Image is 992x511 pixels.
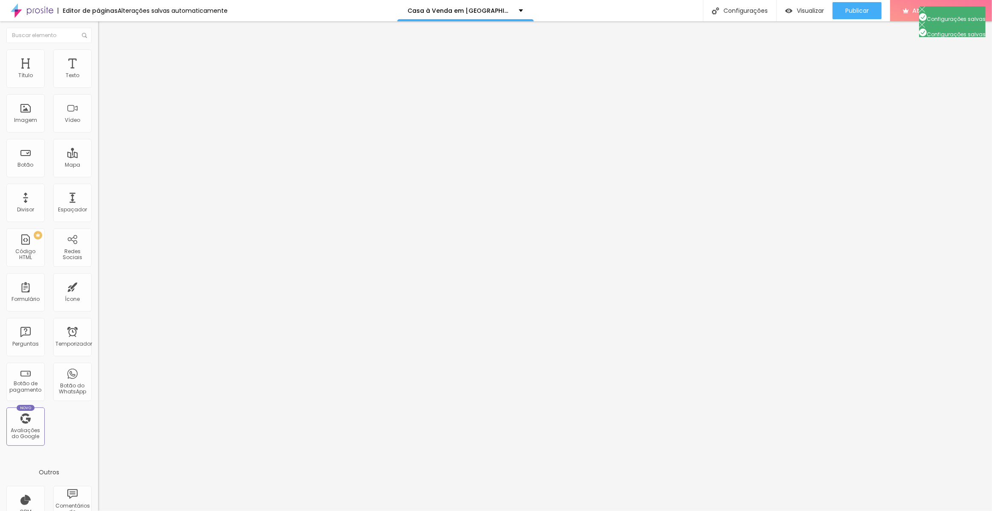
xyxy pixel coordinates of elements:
font: Vídeo [65,116,80,124]
button: Visualizar [777,2,833,19]
font: Alterações salvas automaticamente [118,6,228,15]
font: Configurações salvas [927,15,986,23]
input: Buscar elemento [6,28,92,43]
font: Texto [66,72,79,79]
font: Formulário [12,295,40,303]
img: Icone [919,22,925,28]
font: Título [18,72,33,79]
span: Configurações salvas [919,31,986,38]
font: Visualizar [797,6,824,15]
img: Ícone [82,33,87,38]
font: Redes Sociais [63,248,82,261]
font: Divisor [17,206,34,213]
font: Atualização do Fazer [912,6,979,15]
font: Botão [18,161,34,168]
img: Ícone [919,13,927,21]
img: Icone [919,29,927,36]
font: Imagem [14,116,37,124]
font: Outros [39,468,59,476]
font: Casa à Venda em [GEOGRAPHIC_DATA] – [GEOGRAPHIC_DATA] [408,6,610,15]
font: Novo [20,405,32,410]
img: Ícone [712,7,719,14]
iframe: Editor [98,21,992,511]
font: Botão de pagamento [10,380,42,393]
font: Ícone [65,295,80,303]
font: Perguntas [12,340,39,347]
font: Temporizador [55,340,92,347]
font: Publicar [845,6,869,15]
font: Editor de páginas [63,6,118,15]
font: Código HTML [16,248,36,261]
font: Configurações [723,6,768,15]
font: Avaliações do Google [11,427,40,440]
font: Mapa [65,161,80,168]
img: view-1.svg [785,7,792,14]
font: Espaçador [58,206,87,213]
button: Publicar [833,2,882,19]
font: Botão do WhatsApp [59,382,86,395]
img: Ícone [919,6,925,12]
